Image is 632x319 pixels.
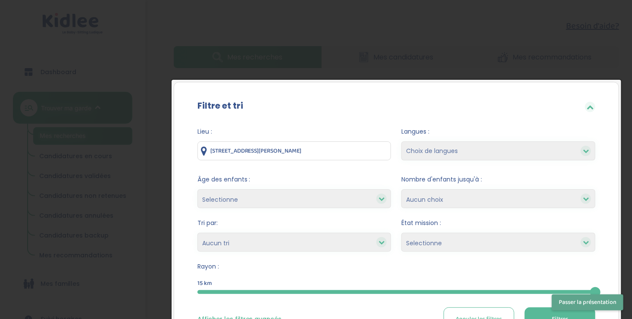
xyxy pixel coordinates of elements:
[552,294,623,310] button: Passer la présentation
[197,175,391,184] span: Âge des enfants :
[197,99,243,112] label: Filtre et tri
[197,141,391,160] input: Ville ou code postale
[197,262,595,271] span: Rayon :
[197,219,391,228] span: Tri par:
[401,127,595,136] span: Langues :
[401,175,595,184] span: Nombre d'enfants jusqu'à :
[197,279,212,288] span: 15 km
[197,127,391,136] span: Lieu :
[401,219,595,228] span: État mission :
